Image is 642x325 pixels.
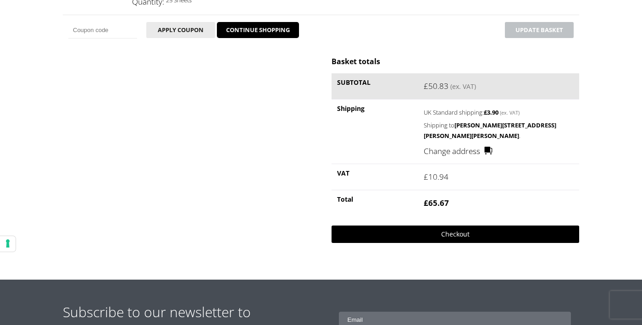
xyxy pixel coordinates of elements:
p: Shipping to . [424,120,574,141]
a: Change address [424,145,493,157]
bdi: 50.83 [424,81,448,91]
a: CONTINUE SHOPPING [217,22,299,39]
span: £ [424,171,428,182]
th: Subtotal [332,73,418,99]
input: Coupon code [68,22,137,39]
small: (ex. VAT) [450,82,476,91]
a: Checkout [332,226,579,243]
span: £ [484,108,487,116]
label: UK Standard shipping: [424,106,559,117]
th: Total [332,190,418,216]
span: £ [424,198,428,208]
strong: [PERSON_NAME][STREET_ADDRESS][PERSON_NAME][PERSON_NAME] [424,121,556,140]
bdi: 65.67 [424,198,449,208]
bdi: 10.94 [424,171,448,182]
button: Apply coupon [146,22,215,38]
th: Shipping [332,99,418,164]
bdi: 3.90 [484,108,498,116]
span: £ [424,81,428,91]
small: (ex. VAT) [500,109,520,116]
button: Update basket [505,22,574,38]
th: VAT [332,164,418,190]
h2: Basket totals [332,56,579,66]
